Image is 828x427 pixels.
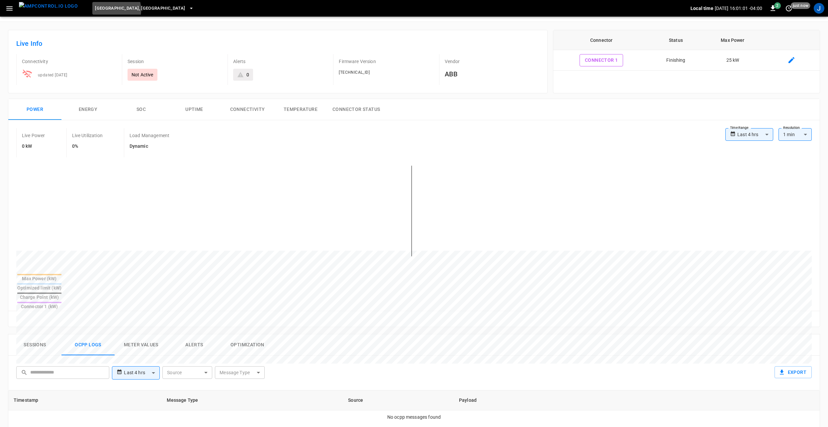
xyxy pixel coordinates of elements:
button: Export [775,366,812,379]
span: [GEOGRAPHIC_DATA], [GEOGRAPHIC_DATA] [95,5,185,12]
p: Vendor [445,58,539,65]
button: Power [8,99,61,120]
p: Connectivity [22,58,117,65]
p: Alerts [233,58,328,65]
p: Local time [690,5,713,12]
button: Ocpp logs [61,334,115,356]
span: updated [DATE] [38,73,67,77]
th: Timestamp [8,390,161,410]
th: Message Type [161,390,343,410]
div: No ocpp messages found [8,414,820,420]
button: set refresh interval [783,3,794,14]
p: [DATE] 16:01:01 -04:00 [715,5,762,12]
h6: ABB [445,69,539,79]
th: Max Power [702,30,763,50]
p: Live Utilization [72,132,103,139]
h6: Dynamic [130,143,169,150]
button: Sessions [8,334,61,356]
span: [TECHNICAL_ID] [339,70,370,75]
button: Temperature [274,99,327,120]
button: Alerts [168,334,221,356]
td: 25 kW [702,50,763,71]
p: Not Active [132,71,153,78]
button: Optimization [221,334,274,356]
table: opcc-messages-table [8,390,820,410]
div: Last 4 hrs [124,367,160,379]
div: 0 [246,71,249,78]
th: Connector [553,30,650,50]
img: ampcontrol.io logo [19,2,78,10]
h6: 0% [72,143,103,150]
button: Energy [61,99,115,120]
button: Connector 1 [580,54,623,66]
h6: 0 kW [22,143,45,150]
span: 2 [774,2,781,9]
h6: Live Info [16,38,539,49]
button: [GEOGRAPHIC_DATA], [GEOGRAPHIC_DATA] [92,2,196,15]
th: Status [650,30,702,50]
div: Last 4 hrs [737,128,773,141]
p: Firmware Version [339,58,433,65]
button: Uptime [168,99,221,120]
p: Session [128,58,222,65]
table: connector table [553,30,820,71]
p: Live Power [22,132,45,139]
th: Payload [454,390,576,410]
td: Finishing [650,50,702,71]
button: Connector Status [327,99,385,120]
label: Resolution [783,125,800,130]
div: 1 min [779,128,812,141]
button: Meter Values [115,334,168,356]
p: Load Management [130,132,169,139]
label: Time Range [730,125,749,130]
button: SOC [115,99,168,120]
th: Source [343,390,454,410]
span: just now [791,2,810,9]
div: profile-icon [814,3,824,14]
button: Connectivity [221,99,274,120]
